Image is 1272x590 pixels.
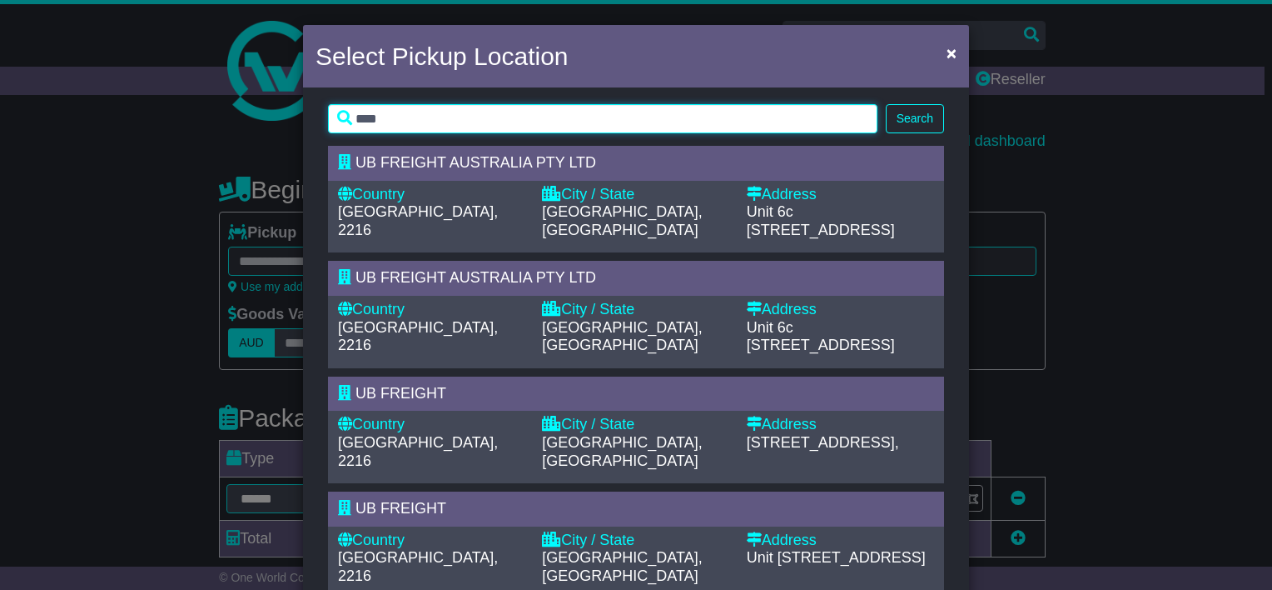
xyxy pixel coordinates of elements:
[747,301,934,319] div: Address
[542,203,702,238] span: [GEOGRAPHIC_DATA], [GEOGRAPHIC_DATA]
[747,416,934,434] div: Address
[542,416,729,434] div: City / State
[747,222,895,238] span: [STREET_ADDRESS]
[338,301,525,319] div: Country
[338,319,498,354] span: [GEOGRAPHIC_DATA], 2216
[542,186,729,204] div: City / State
[338,203,498,238] span: [GEOGRAPHIC_DATA], 2216
[747,532,934,550] div: Address
[338,416,525,434] div: Country
[938,36,965,70] button: Close
[355,500,446,517] span: UB FREIGHT
[338,532,525,550] div: Country
[542,319,702,354] span: [GEOGRAPHIC_DATA], [GEOGRAPHIC_DATA]
[338,186,525,204] div: Country
[355,154,596,171] span: UB FREIGHT AUSTRALIA PTY LTD
[747,337,895,353] span: [STREET_ADDRESS]
[542,434,702,469] span: [GEOGRAPHIC_DATA], [GEOGRAPHIC_DATA]
[747,203,793,220] span: Unit 6c
[542,532,729,550] div: City / State
[338,434,498,469] span: [GEOGRAPHIC_DATA], 2216
[747,186,934,204] div: Address
[542,301,729,319] div: City / State
[316,37,569,75] h4: Select Pickup Location
[747,549,926,566] span: Unit [STREET_ADDRESS]
[886,104,944,133] button: Search
[947,43,956,62] span: ×
[338,549,498,584] span: [GEOGRAPHIC_DATA], 2216
[355,269,596,286] span: UB FREIGHT AUSTRALIA PTY LTD
[747,434,899,451] span: [STREET_ADDRESS],
[542,549,702,584] span: [GEOGRAPHIC_DATA], [GEOGRAPHIC_DATA]
[747,319,793,336] span: Unit 6c
[355,385,446,402] span: UB FREIGHT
